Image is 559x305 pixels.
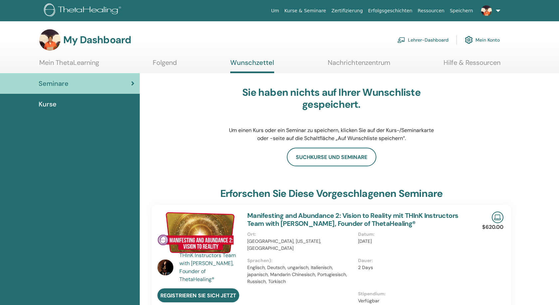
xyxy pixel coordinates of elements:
[365,5,415,17] a: Erfolgsgeschichten
[227,86,436,110] h3: Sie haben nichts auf Ihrer Wunschliste gespeichert.
[415,5,447,17] a: Ressourcen
[157,212,239,253] img: Manifesting and Abundance 2: Vision to Reality
[358,238,465,245] p: [DATE]
[358,297,465,304] p: Verfügbar
[329,5,365,17] a: Zertifizierung
[157,259,173,275] img: default.jpg
[282,5,329,17] a: Kurse & Seminare
[179,251,241,283] a: THInK Instructors Team with [PERSON_NAME], Founder of ThetaHealing®
[269,5,282,17] a: Um
[247,211,459,228] a: Manifesting and Abundance 2: Vision to Reality mit THInK Instructors Team with [PERSON_NAME], Fou...
[444,59,500,72] a: Hilfe & Ressourcen
[481,5,492,16] img: default.jpg
[328,59,390,72] a: Nachrichtenzentrum
[63,34,131,46] h3: My Dashboard
[358,290,465,297] p: Stipendium :
[465,33,500,47] a: Mein Konto
[287,148,376,166] a: Suchkurse und Seminare
[447,5,476,17] a: Speichern
[153,59,177,72] a: Folgend
[397,33,449,47] a: Lehrer-Dashboard
[247,238,354,252] p: [GEOGRAPHIC_DATA], [US_STATE], [GEOGRAPHIC_DATA]
[247,257,354,264] p: Sprachen) :
[44,3,123,18] img: logo.png
[247,264,354,285] p: Englisch, Deutsch, ungarisch, Italienisch, japanisch, Mandarin Chinesisch, Portugiesisch, Russisc...
[482,223,503,231] p: $620.00
[397,37,405,43] img: chalkboard-teacher.svg
[39,99,57,109] span: Kurse
[157,288,239,302] a: Registrieren Sie sich jetzt
[358,231,465,238] p: Datum :
[39,29,61,51] img: default.jpg
[220,188,443,200] h3: Erforschen Sie diese vorgeschlagenen Seminare
[247,231,354,238] p: Ort :
[227,126,436,142] p: Um einen Kurs oder ein Seminar zu speichern, klicken Sie auf der Kurs-/Seminarkarte oder -seite a...
[358,257,465,264] p: Dauer :
[39,59,99,72] a: Mein ThetaLearning
[465,34,473,46] img: cog.svg
[492,212,503,223] img: Live Online Seminar
[39,78,69,88] span: Seminare
[358,264,465,271] p: 2 Days
[160,292,236,299] span: Registrieren Sie sich jetzt
[230,59,274,73] a: Wunschzettel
